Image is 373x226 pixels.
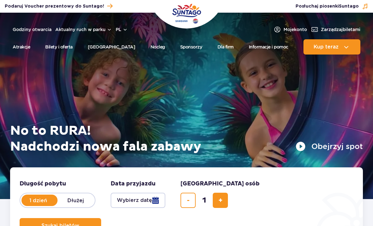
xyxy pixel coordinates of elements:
span: Data przyjazdu [111,180,156,188]
a: Godziny otwarcia [13,26,52,33]
a: Atrakcje [13,39,30,55]
a: Informacje i pomoc [249,39,288,55]
button: Aktualny ruch w parku [55,27,112,32]
a: Podaruj Voucher prezentowy do Suntago! [5,2,113,10]
label: Dłużej [58,194,94,207]
h1: No to RURA! Nadchodzi nowa fala zabawy [10,123,363,155]
span: Posłuchaj piosenki [296,3,359,10]
a: Mojekonto [273,26,307,33]
button: Obejrzyj spot [296,141,363,152]
a: Dla firm [217,39,234,55]
a: [GEOGRAPHIC_DATA] [88,39,135,55]
a: Nocleg [150,39,165,55]
button: dodaj bilet [213,193,228,208]
button: Wybierz datę [111,193,165,208]
button: pl [116,26,128,33]
span: [GEOGRAPHIC_DATA] osób [180,180,260,188]
a: Bilety i oferta [45,39,73,55]
span: Długość pobytu [20,180,66,188]
span: Zarządzaj biletami [321,26,360,33]
a: Zarządzajbiletami [311,26,360,33]
button: usuń bilet [180,193,196,208]
input: liczba biletów [197,193,212,208]
a: Sponsorzy [180,39,202,55]
span: Podaruj Voucher prezentowy do Suntago! [5,3,104,10]
button: Posłuchaj piosenkiSuntago [296,3,368,10]
label: 1 dzień [20,194,56,207]
span: Suntago [339,4,359,9]
span: Moje konto [284,26,307,33]
span: Kup teraz [314,44,339,50]
button: Kup teraz [303,39,360,55]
